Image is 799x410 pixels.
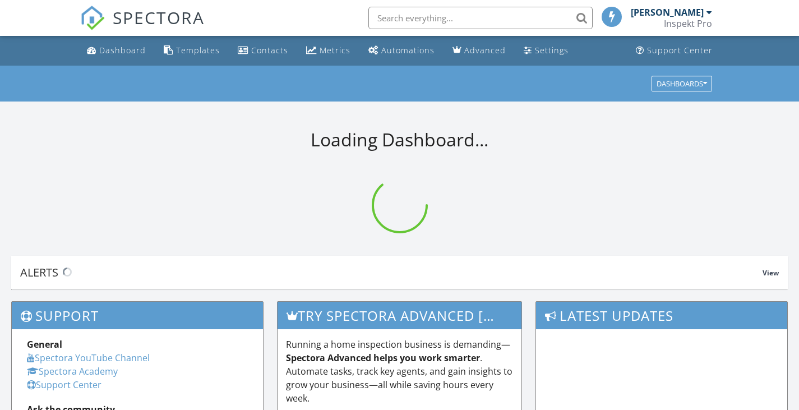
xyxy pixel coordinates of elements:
div: Inspekt Pro [664,18,712,29]
div: Metrics [320,45,350,56]
div: Contacts [251,45,288,56]
div: Dashboard [99,45,146,56]
div: Automations [381,45,435,56]
input: Search everything... [368,7,593,29]
div: Alerts [20,265,763,280]
button: Dashboards [652,76,712,91]
a: Spectora Academy [27,365,118,377]
div: [PERSON_NAME] [631,7,704,18]
strong: General [27,338,62,351]
a: Settings [519,40,573,61]
a: Support Center [631,40,717,61]
span: SPECTORA [113,6,205,29]
a: Templates [159,40,224,61]
a: Support Center [27,379,101,391]
h3: Support [12,302,263,329]
a: Metrics [302,40,355,61]
a: Automations (Basic) [364,40,439,61]
img: The Best Home Inspection Software - Spectora [80,6,105,30]
div: Dashboards [657,80,707,87]
div: Templates [176,45,220,56]
a: Advanced [448,40,510,61]
div: Advanced [464,45,506,56]
h3: Try spectora advanced [DATE] [278,302,522,329]
h3: Latest Updates [536,302,787,329]
a: Contacts [233,40,293,61]
span: View [763,268,779,278]
a: Spectora YouTube Channel [27,352,150,364]
div: Settings [535,45,569,56]
p: Running a home inspection business is demanding— . Automate tasks, track key agents, and gain ins... [286,338,514,405]
a: SPECTORA [80,15,205,39]
div: Support Center [647,45,713,56]
a: Dashboard [82,40,150,61]
strong: Spectora Advanced helps you work smarter [286,352,480,364]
